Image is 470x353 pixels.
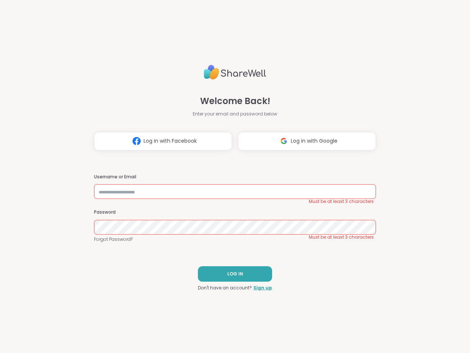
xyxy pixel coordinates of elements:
a: Sign up [253,285,272,291]
h3: Password [94,209,376,215]
img: ShareWell Logomark [277,134,291,148]
img: ShareWell Logomark [130,134,144,148]
span: LOG IN [227,271,243,277]
button: LOG IN [198,266,272,282]
a: Forgot Password? [94,236,376,243]
span: Welcome Back! [200,95,270,108]
button: Log in with Google [238,132,376,150]
span: Log in with Google [291,137,337,145]
span: Log in with Facebook [144,137,197,145]
img: ShareWell Logo [204,62,266,83]
button: Log in with Facebook [94,132,232,150]
h3: Username or Email [94,174,376,180]
span: Must be at least 3 characters [309,234,374,240]
span: Must be at least 3 characters [309,199,374,204]
span: Enter your email and password below [193,111,277,117]
span: Don't have an account? [198,285,252,291]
